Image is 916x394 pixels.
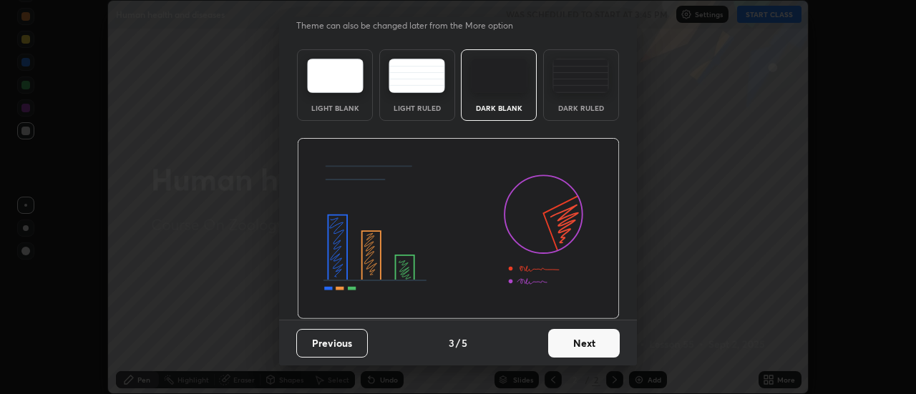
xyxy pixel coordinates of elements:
button: Next [548,329,620,358]
img: lightTheme.e5ed3b09.svg [307,59,364,93]
h4: 3 [449,335,454,350]
img: darkRuledTheme.de295e13.svg [552,59,609,93]
h4: / [456,335,460,350]
h4: 5 [462,335,467,350]
div: Dark Ruled [552,104,610,112]
div: Dark Blank [470,104,527,112]
img: darkTheme.f0cc69e5.svg [471,59,527,93]
img: lightRuledTheme.5fabf969.svg [389,59,445,93]
div: Light Blank [306,104,364,112]
img: darkThemeBanner.d06ce4a2.svg [297,138,620,320]
button: Previous [296,329,368,358]
div: Light Ruled [389,104,446,112]
p: Theme can also be changed later from the More option [296,19,528,32]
